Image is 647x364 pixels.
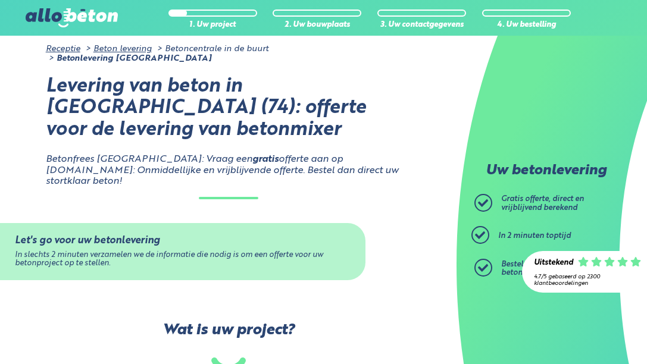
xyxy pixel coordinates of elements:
[15,251,351,268] div: In slechts 2 minuten verzamelen we de informatie die nodig is om een offerte voor uw betonproject...
[15,235,351,246] div: Let's go voor uw betonlevering
[541,318,634,351] iframe: Help widget launcher
[273,21,361,30] div: 2. Uw bouwplaats
[46,76,411,142] h1: Levering van beton in [GEOGRAPHIC_DATA] (74): offerte voor de levering van betonmixer
[482,21,571,30] div: 4. Uw bestelling
[377,21,466,30] div: 3. Uw contactgegevens
[168,21,257,30] div: 1. Uw project
[93,45,152,53] a: Beton levering
[46,154,411,187] p: Betonfrees [GEOGRAPHIC_DATA]: Vraag een offerte aan op [DOMAIN_NAME]: Onmiddellijke en vrijblijve...
[252,155,279,164] strong: gratis
[46,54,211,63] li: Betonlevering [GEOGRAPHIC_DATA]
[46,45,80,53] a: Receptie
[26,8,117,27] img: Allobéton
[154,44,268,54] li: Betoncentrale in de buurt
